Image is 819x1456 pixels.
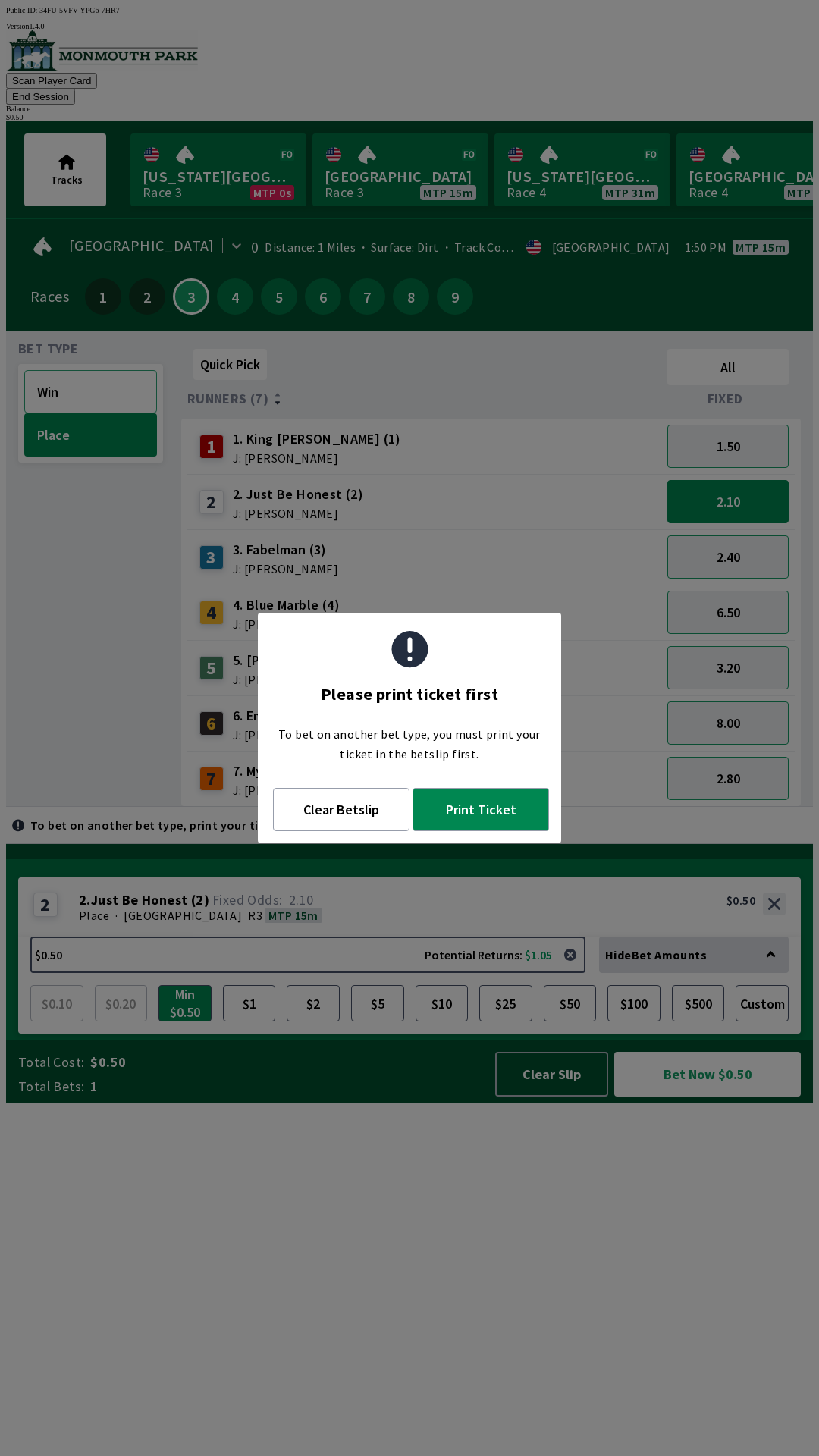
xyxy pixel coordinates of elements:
div: To bet on another bet type, you must print your ticket in the betslip first. [258,712,561,776]
span: Clear Betslip [292,801,391,818]
button: Clear Betslip [273,788,409,831]
div: Please print ticket first [321,676,498,712]
span: Print Ticket [431,801,530,818]
button: Print Ticket [413,788,549,831]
